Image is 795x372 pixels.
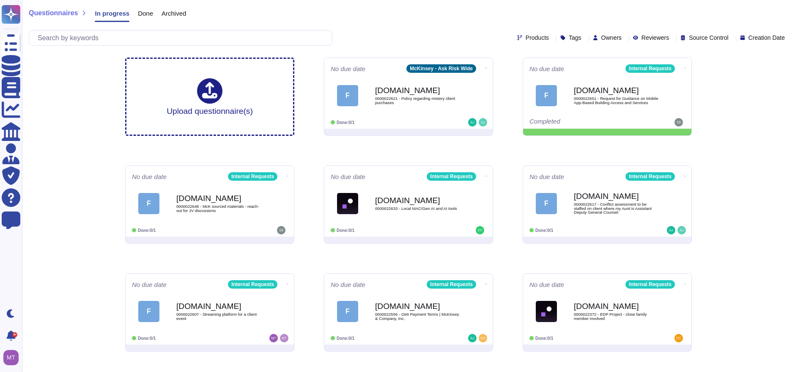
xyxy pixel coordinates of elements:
[176,204,261,212] span: 0000022648 - McK sourced materials - reach-out for JV discussions
[625,280,675,289] div: Internal Requests
[337,85,358,106] div: F
[29,10,78,17] span: Questionnaires
[667,226,675,234] img: user
[337,120,354,125] span: Done: 0/1
[535,336,553,341] span: Done: 0/1
[132,174,167,180] span: No due date
[677,226,686,234] img: user
[138,193,159,214] div: F
[468,118,477,127] img: user
[529,66,564,72] span: No due date
[375,196,460,204] b: [DOMAIN_NAME]
[375,302,460,310] b: [DOMAIN_NAME]
[574,96,658,105] span: 0000022651 - Request for Guidance on Mobile App-Based Building Access and Services
[132,281,167,288] span: No due date
[479,334,487,342] img: user
[569,35,581,41] span: Tags
[176,302,261,310] b: [DOMAIN_NAME]
[337,193,358,214] img: Logo
[228,280,277,289] div: Internal Requests
[138,10,153,17] span: Done
[476,226,484,234] img: user
[375,312,460,320] span: 0000022556 - GMI Payment Terms | McKinsey & Company, Inc.
[674,118,683,127] img: user
[427,172,476,181] div: Internal Requests
[95,10,129,17] span: In progress
[33,30,332,45] input: Search by keywords
[269,334,278,342] img: user
[625,64,675,73] div: Internal Requests
[331,66,365,72] span: No due date
[574,312,658,320] span: 0000022372 - EDP Project - close family member involved
[2,348,25,367] button: user
[674,334,683,342] img: user
[406,64,476,73] div: McKinsey - Ask Risk Wide
[12,332,17,337] div: 9+
[331,281,365,288] span: No due date
[176,194,261,202] b: [DOMAIN_NAME]
[375,96,460,105] span: 0000022621 - Policy regarding mistery client purchases
[280,334,288,342] img: user
[574,192,658,200] b: [DOMAIN_NAME]
[625,172,675,181] div: Internal Requests
[479,118,487,127] img: user
[641,35,669,41] span: Reviewers
[3,350,19,365] img: user
[337,301,358,322] div: F
[337,228,354,233] span: Done: 0/1
[529,281,564,288] span: No due date
[375,207,460,211] span: 0000022633 - Local MAC/Gen AI and AI tools
[427,280,476,289] div: Internal Requests
[468,334,477,342] img: user
[574,302,658,310] b: [DOMAIN_NAME]
[162,10,186,17] span: Archived
[228,172,277,181] div: Internal Requests
[138,336,156,341] span: Done: 0/1
[601,35,622,41] span: Owners
[138,301,159,322] div: F
[529,118,633,127] div: Completed
[748,35,785,41] span: Creation Date
[138,228,156,233] span: Done: 0/1
[375,86,460,94] b: [DOMAIN_NAME]
[526,35,549,41] span: Products
[574,202,658,215] span: 0000022617 - Conflict assessment to be staffed on client where my Aunt is Assistant Deputy Genera...
[574,86,658,94] b: [DOMAIN_NAME]
[536,301,557,322] img: Logo
[167,78,253,115] div: Upload questionnaire(s)
[535,228,553,233] span: Done: 0/1
[689,35,728,41] span: Source Control
[337,336,354,341] span: Done: 0/1
[331,174,365,180] span: No due date
[536,193,557,214] div: F
[536,85,557,106] div: F
[176,312,261,320] span: 0000022607 - Streaming platform for a client event
[277,226,285,234] img: user
[529,174,564,180] span: No due date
